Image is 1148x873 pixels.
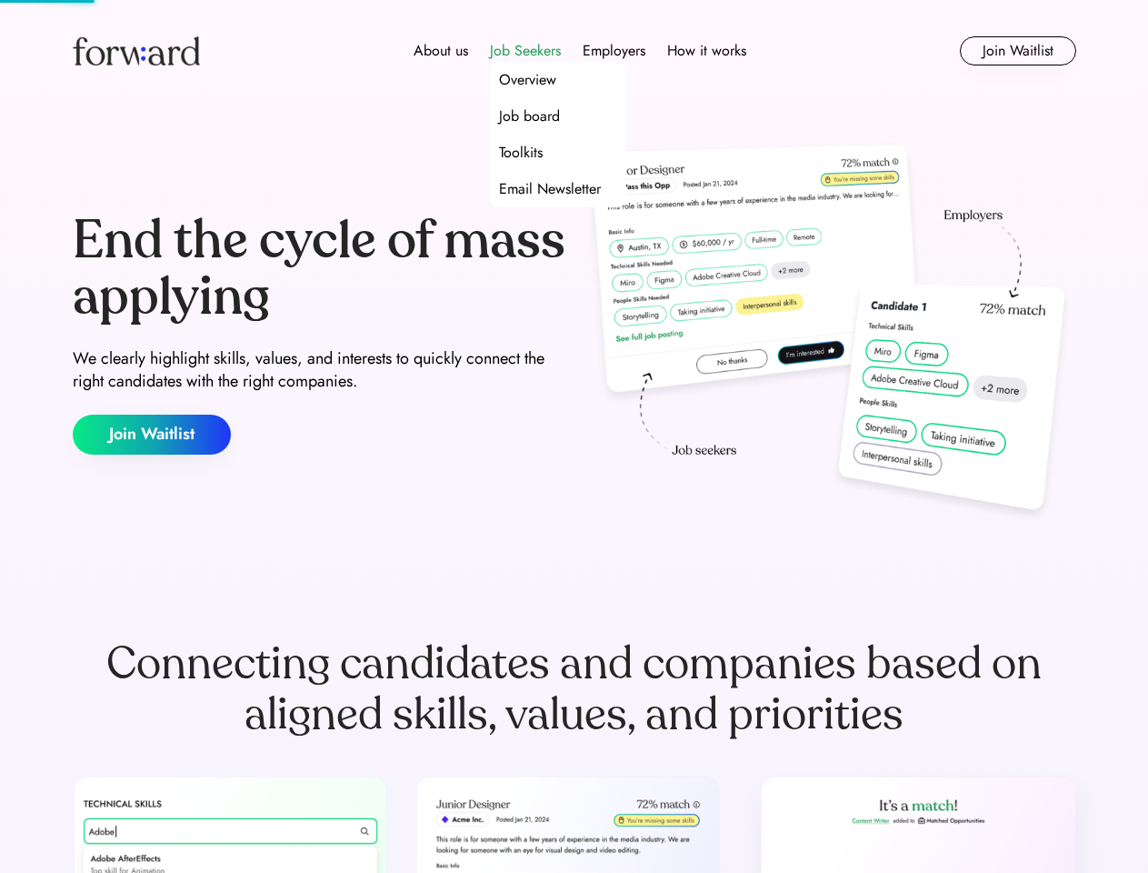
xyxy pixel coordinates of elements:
[582,138,1076,529] img: hero-image.png
[73,36,200,65] img: Forward logo
[73,213,567,325] div: End the cycle of mass applying
[960,36,1076,65] button: Join Waitlist
[490,40,561,62] div: Job Seekers
[499,105,560,127] div: Job board
[73,415,231,455] button: Join Waitlist
[499,178,601,200] div: Email Newsletter
[499,142,543,164] div: Toolkits
[73,347,567,393] div: We clearly highlight skills, values, and interests to quickly connect the right candidates with t...
[414,40,468,62] div: About us
[667,40,746,62] div: How it works
[499,69,556,91] div: Overview
[73,638,1076,740] div: Connecting candidates and companies based on aligned skills, values, and priorities
[583,40,645,62] div: Employers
